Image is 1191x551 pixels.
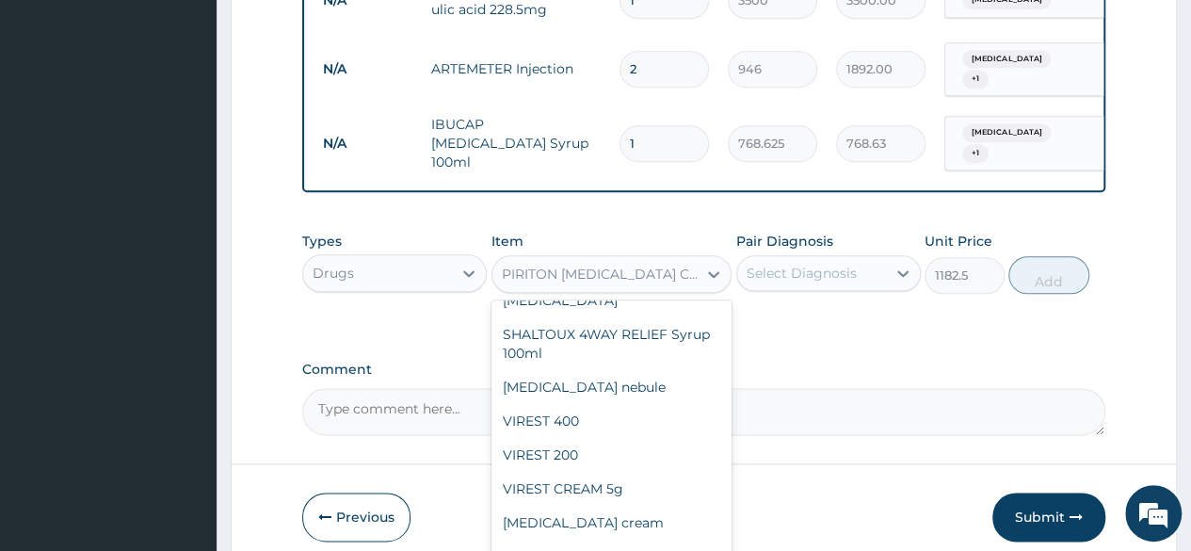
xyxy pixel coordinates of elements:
[962,144,989,163] span: + 1
[491,404,732,438] div: VIREST 400
[98,105,316,130] div: Chat with us now
[109,159,260,349] span: We're online!
[925,232,992,251] label: Unit Price
[502,265,700,284] div: PIRITON [MEDICAL_DATA] CHILD
[309,9,354,55] div: Minimize live chat window
[491,506,732,540] div: [MEDICAL_DATA] cream
[302,234,342,250] label: Types
[35,94,76,141] img: d_794563401_company_1708531726252_794563401
[422,50,610,88] td: ARTEMETER Injection
[491,370,732,404] div: [MEDICAL_DATA] nebule
[302,362,1105,378] label: Comment
[962,50,1051,69] span: [MEDICAL_DATA]
[491,317,732,370] div: SHALTOUX 4WAY RELIEF Syrup 100ml
[491,472,732,506] div: VIREST CREAM 5g
[992,493,1105,542] button: Submit
[491,438,732,472] div: VIREST 200
[422,105,610,181] td: IBUCAP [MEDICAL_DATA] Syrup 100ml
[962,70,989,89] span: + 1
[962,123,1051,142] span: [MEDICAL_DATA]
[736,232,833,251] label: Pair Diagnosis
[1008,256,1088,294] button: Add
[9,358,359,424] textarea: Type your message and hit 'Enter'
[313,264,354,283] div: Drugs
[491,232,523,251] label: Item
[314,126,422,161] td: N/A
[314,52,422,87] td: N/A
[747,264,857,283] div: Select Diagnosis
[302,493,410,542] button: Previous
